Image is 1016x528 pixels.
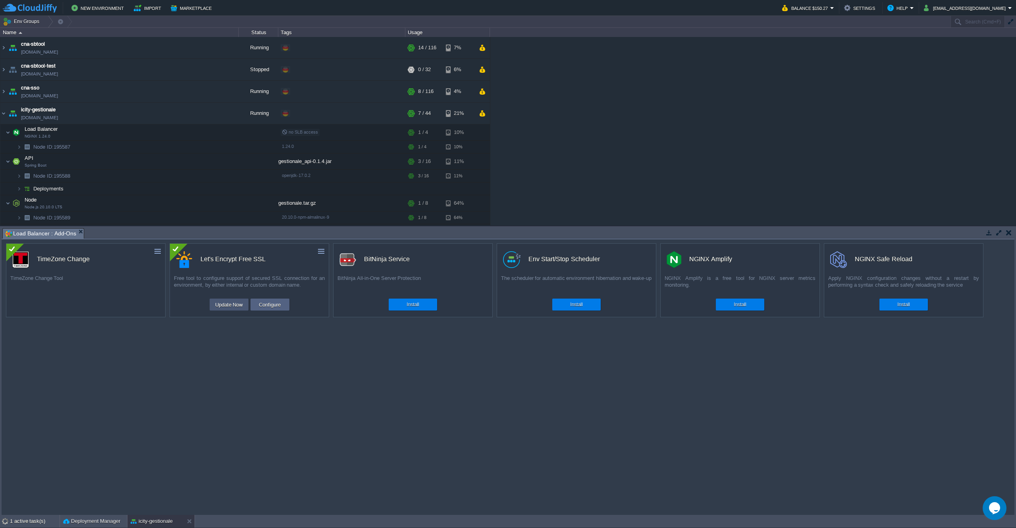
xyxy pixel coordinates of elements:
div: 1 / 8 [418,195,428,211]
div: BitNinja Service [364,251,410,268]
img: AMDAwAAAACH5BAEAAAAALAAAAAABAAEAAAICRAEAOw== [6,153,10,169]
div: TimeZone Change Tool [6,275,165,295]
span: Node [24,196,38,203]
img: nginx-amplify-logo.png [667,251,681,268]
a: cna-sbtool [21,40,45,48]
div: 1 / 4 [418,141,426,153]
button: Settings [844,3,877,13]
span: Node ID: [33,215,54,221]
img: AMDAwAAAACH5BAEAAAAALAAAAAABAAEAAAICRAEAOw== [11,195,22,211]
div: The scheduler for automatic environment hibernation and wake-up [497,275,656,295]
span: 195588 [33,173,71,179]
span: 195587 [33,144,71,150]
a: Deployments [33,185,65,192]
a: NodeNode.js 20.10.0 LTS [24,197,38,203]
div: BitNinja All-in-One Server Protection [334,275,492,295]
div: Free tool to configure support of secured SSL connection for an environment, by either internal o... [170,275,329,295]
div: 11% [446,170,472,182]
div: 14 / 116 [418,37,436,58]
div: 1 / 8 [418,212,426,224]
img: AMDAwAAAACH5BAEAAAAALAAAAAABAAEAAAICRAEAOw== [0,37,7,58]
div: NGINX Safe Reload [855,251,912,268]
div: NGINX Amplify is a free tool for NGINX server metrics monitoring. [661,275,819,295]
button: Env Groups [3,16,42,27]
button: Help [887,3,910,13]
span: Load Balancer : Add-Ons [5,229,76,239]
button: icity-gestionale [131,517,173,525]
img: AMDAwAAAACH5BAEAAAAALAAAAAABAAEAAAICRAEAOw== [6,124,10,140]
a: APISpring Boot [24,155,35,161]
div: Env Start/Stop Scheduler [528,251,600,268]
button: Balance $150.27 [782,3,830,13]
img: AMDAwAAAACH5BAEAAAAALAAAAAABAAEAAAICRAEAOw== [7,37,18,58]
img: AMDAwAAAACH5BAEAAAAALAAAAAABAAEAAAICRAEAOw== [0,103,7,124]
div: Status [239,28,278,37]
span: 195589 [33,214,71,221]
div: Stopped [239,59,278,80]
a: Node ID:195588 [33,173,71,179]
img: logo.png [503,251,521,268]
a: Node ID:195587 [33,144,71,150]
img: AMDAwAAAACH5BAEAAAAALAAAAAABAAEAAAICRAEAOw== [11,153,22,169]
div: 10% [446,141,472,153]
a: Load BalancerNGINX 1.24.0 [24,126,59,132]
span: Node ID: [33,173,54,179]
div: Apply NGINX configuration changes without a restart by performing a syntax check and safely reloa... [824,275,983,295]
img: AMDAwAAAACH5BAEAAAAALAAAAAABAAEAAAICRAEAOw== [17,224,21,237]
img: AMDAwAAAACH5BAEAAAAALAAAAAABAAEAAAICRAEAOw== [6,195,10,211]
img: AMDAwAAAACH5BAEAAAAALAAAAAABAAEAAAICRAEAOw== [11,124,22,140]
div: 3 / 16 [418,170,429,182]
div: 4% [446,81,472,102]
button: Install [570,301,582,309]
div: NGINX Amplify [689,251,732,268]
img: AMDAwAAAACH5BAEAAAAALAAAAAABAAEAAAICRAEAOw== [17,170,21,182]
img: AMDAwAAAACH5BAEAAAAALAAAAAABAAEAAAICRAEAOw== [21,224,33,237]
div: TimeZone Change [37,251,90,268]
span: API [24,155,35,161]
img: AMDAwAAAACH5BAEAAAAALAAAAAABAAEAAAICRAEAOw== [21,182,33,195]
img: AMDAwAAAACH5BAEAAAAALAAAAAABAAEAAAICRAEAOw== [21,170,33,182]
a: [DOMAIN_NAME] [21,70,58,78]
span: Load Balancer [24,126,59,132]
div: Running [239,103,278,124]
img: AMDAwAAAACH5BAEAAAAALAAAAAABAAEAAAICRAEAOw== [7,59,18,80]
button: Marketplace [171,3,214,13]
div: 3 / 16 [418,153,431,169]
button: Configure [256,300,283,309]
span: cna-sbtool-test [21,62,56,70]
div: 11% [446,153,472,169]
a: Node ID:195589 [33,214,71,221]
button: Install [407,301,419,309]
button: Update Now [213,300,245,309]
div: Let's Encrypt Free SSL [201,251,266,268]
img: AMDAwAAAACH5BAEAAAAALAAAAAABAAEAAAICRAEAOw== [7,81,18,102]
button: Install [897,301,910,309]
a: [DOMAIN_NAME] [21,114,58,122]
button: Install [734,301,746,309]
span: Spring Boot [25,163,46,168]
div: 7 / 44 [418,103,431,124]
div: Tags [279,28,405,37]
div: 1 / 4 [418,124,428,140]
img: AMDAwAAAACH5BAEAAAAALAAAAAABAAEAAAICRAEAOw== [17,182,21,195]
a: [DOMAIN_NAME] [21,92,58,100]
div: 8 / 116 [418,81,434,102]
img: AMDAwAAAACH5BAEAAAAALAAAAAABAAEAAAICRAEAOw== [17,141,21,153]
img: AMDAwAAAACH5BAEAAAAALAAAAAABAAEAAAICRAEAOw== [21,212,33,224]
img: AMDAwAAAACH5BAEAAAAALAAAAAABAAEAAAICRAEAOw== [21,141,33,153]
span: NGINX 1.24.0 [25,134,50,139]
span: Node ID: [33,144,54,150]
span: Node.js 20.10.0 LTS [25,205,62,210]
img: AMDAwAAAACH5BAEAAAAALAAAAAABAAEAAAICRAEAOw== [0,59,7,80]
div: Running [239,81,278,102]
span: cna-sso [21,84,39,92]
span: 20.10.0-npm-almalinux-9 [282,215,329,219]
div: 21% [446,103,472,124]
a: [DOMAIN_NAME] [21,48,58,56]
img: logo.png [339,251,356,268]
button: [EMAIL_ADDRESS][DOMAIN_NAME] [924,3,1008,13]
button: Import [134,3,164,13]
div: gestionale.tar.gz [278,195,405,211]
div: 64% [446,212,472,224]
img: AMDAwAAAACH5BAEAAAAALAAAAAABAAEAAAICRAEAOw== [0,81,7,102]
